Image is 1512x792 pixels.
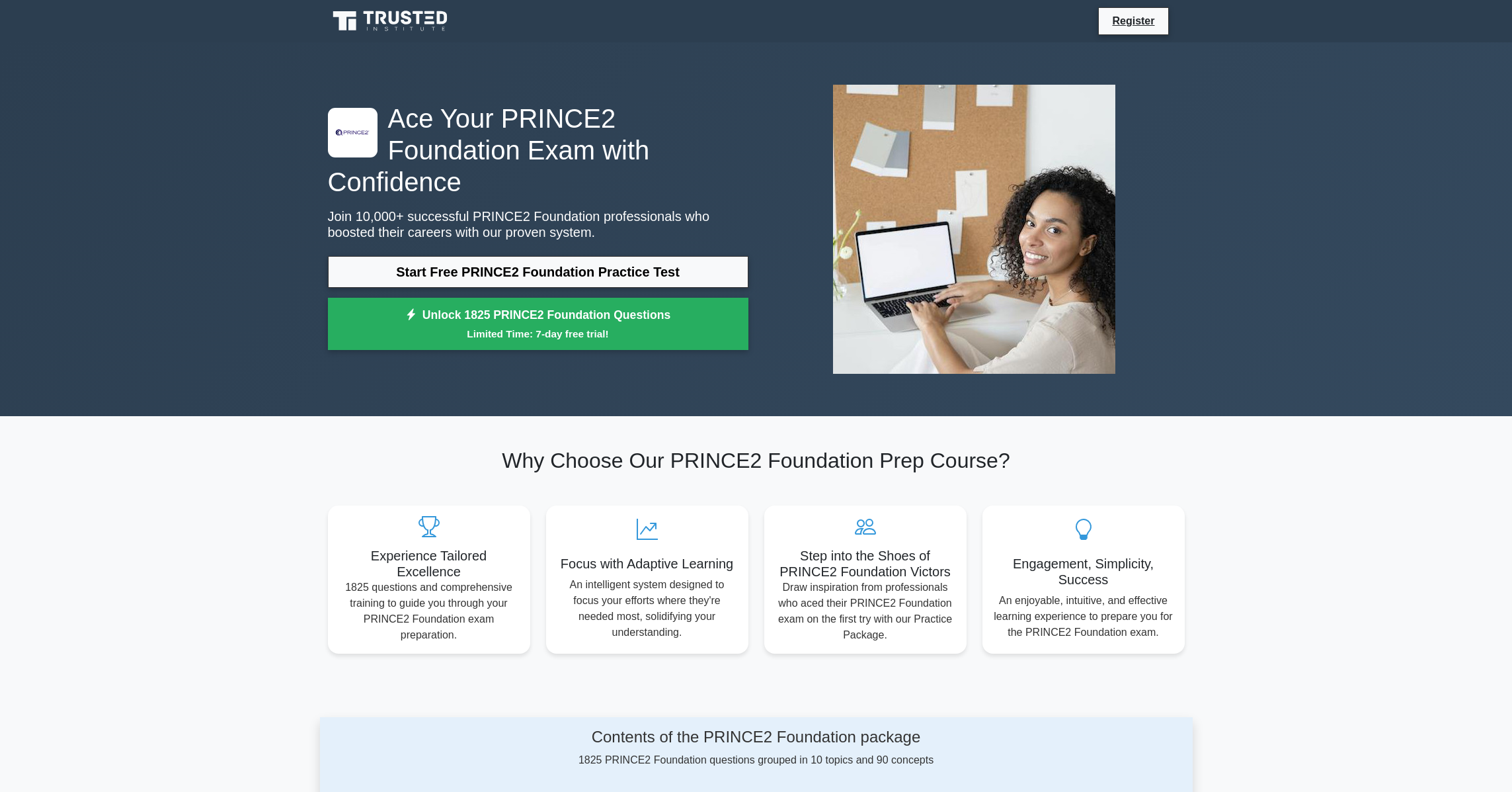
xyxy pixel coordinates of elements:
[338,580,520,643] p: 1825 questions and comprehensive training to guide you through your PRINCE2 Foundation exam prepa...
[993,593,1174,640] p: An enjoyable, intuitive, and effective learning experience to prepare you for the PRINCE2 Foundat...
[445,728,1068,768] div: 1825 PRINCE2 Foundation questions grouped in 10 topics and 90 concepts
[557,556,738,572] h5: Focus with Adaptive Learning
[775,548,956,580] h5: Step into the Shoes of PRINCE2 Foundation Victors
[328,256,748,288] a: Start Free PRINCE2 Foundation Practice Test
[328,448,1185,473] h2: Why Choose Our PRINCE2 Foundation Prep Course?
[338,548,520,580] h5: Experience Tailored Excellence
[1104,13,1162,29] a: Register
[328,208,748,240] p: Join 10,000+ successful PRINCE2 Foundation professionals who boosted their careers with our prove...
[328,298,748,351] a: Unlock 1825 PRINCE2 Foundation QuestionsLimited Time: 7-day free trial!
[775,580,956,643] p: Draw inspiration from professionals who aced their PRINCE2 Foundation exam on the first try with ...
[993,556,1174,588] h5: Engagement, Simplicity, Success
[328,103,748,198] h1: Ace Your PRINCE2 Foundation Exam with Confidence
[445,728,1068,747] h4: Contents of the PRINCE2 Foundation package
[344,326,732,341] small: Limited Time: 7-day free trial!
[557,577,738,640] p: An intelligent system designed to focus your efforts where they're needed most, solidifying your ...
